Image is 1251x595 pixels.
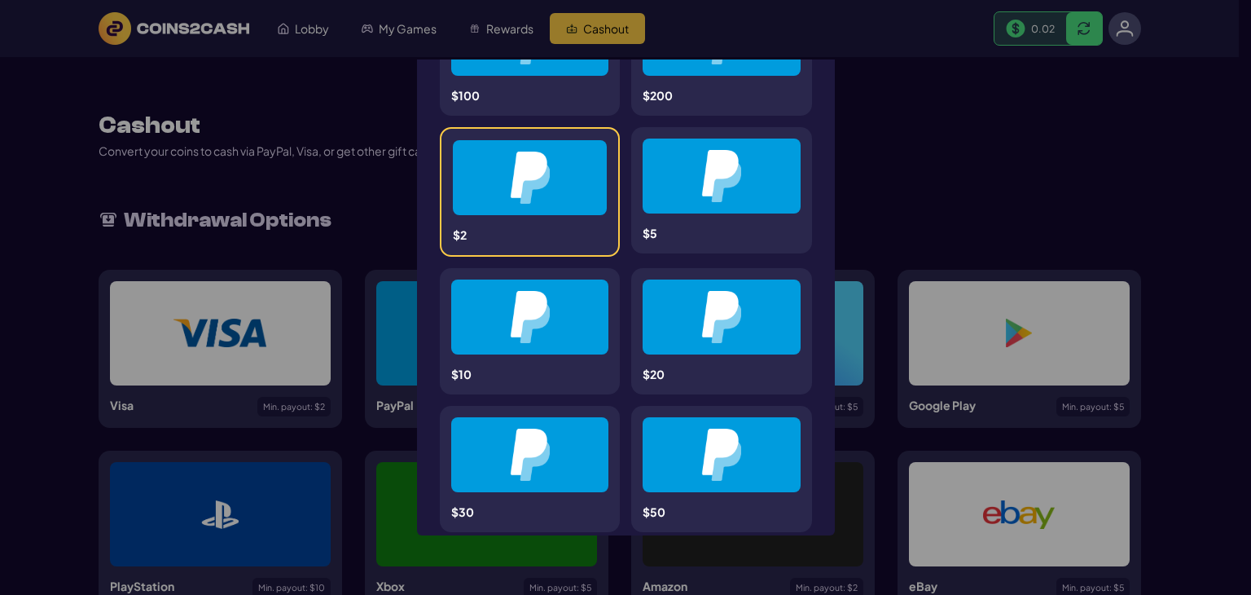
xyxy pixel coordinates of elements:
span: $5 [643,226,657,240]
img: Payment Method [701,150,741,202]
img: Payment Method [701,429,741,481]
span: $20 [643,367,665,381]
span: $100 [451,88,480,103]
img: Payment Method [701,291,741,343]
span: $2 [453,227,467,242]
span: $200 [643,88,673,103]
img: Payment Method [510,291,550,343]
span: $10 [451,367,472,381]
img: Payment Method [510,429,550,481]
span: $50 [643,505,665,519]
img: Payment Method [510,152,550,204]
span: $30 [451,505,474,519]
